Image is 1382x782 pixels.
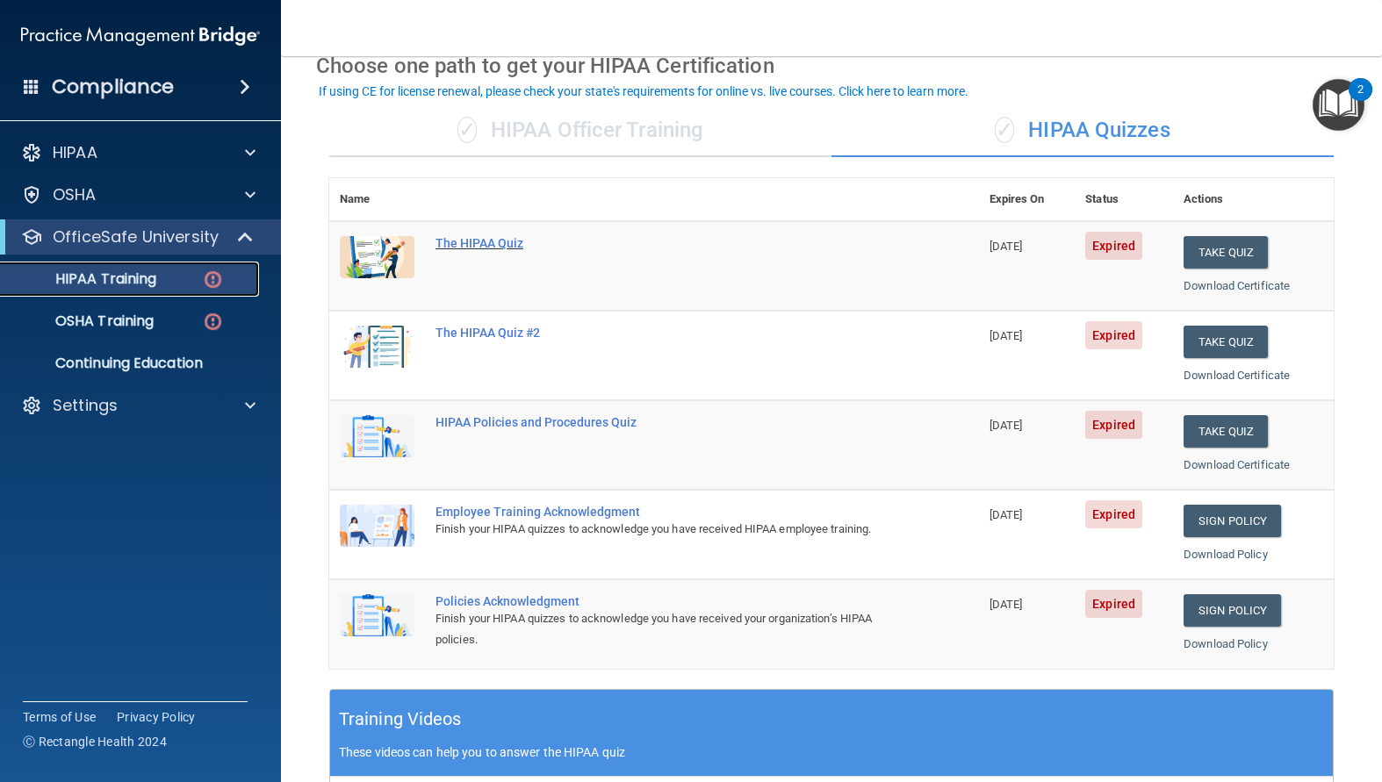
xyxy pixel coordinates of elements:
p: OSHA Training [11,312,154,330]
img: PMB logo [21,18,260,54]
a: Download Policy [1184,637,1268,650]
span: ✓ [457,117,477,143]
div: HIPAA Quizzes [831,104,1334,157]
a: HIPAA [21,142,256,163]
span: [DATE] [990,419,1023,432]
div: HIPAA Officer Training [329,104,831,157]
h4: Compliance [52,75,174,99]
img: danger-circle.6113f641.png [202,311,224,333]
p: HIPAA [53,142,97,163]
a: Sign Policy [1184,505,1281,537]
span: Expired [1085,500,1142,528]
span: Ⓒ Rectangle Health 2024 [23,733,167,750]
a: Settings [21,395,256,416]
button: Take Quiz [1184,326,1268,358]
span: [DATE] [990,598,1023,611]
a: Privacy Policy [117,708,196,726]
div: The HIPAA Quiz [435,236,891,250]
p: OSHA [53,184,97,205]
div: Policies Acknowledgment [435,594,891,608]
span: Expired [1085,321,1142,349]
span: Expired [1085,590,1142,618]
th: Name [329,178,425,221]
div: Choose one path to get your HIPAA Certification [316,40,1347,91]
span: [DATE] [990,329,1023,342]
div: 2 [1357,90,1364,112]
th: Expires On [979,178,1076,221]
p: These videos can help you to answer the HIPAA quiz [339,745,1324,759]
span: Expired [1085,411,1142,439]
div: HIPAA Policies and Procedures Quiz [435,415,891,429]
p: Settings [53,395,118,416]
div: If using CE for license renewal, please check your state's requirements for online vs. live cours... [319,85,968,97]
a: Download Certificate [1184,369,1290,382]
a: Terms of Use [23,708,96,726]
a: Download Certificate [1184,279,1290,292]
span: Expired [1085,232,1142,260]
a: OSHA [21,184,256,205]
th: Actions [1173,178,1334,221]
h5: Training Videos [339,704,462,735]
button: Take Quiz [1184,236,1268,269]
a: OfficeSafe University [21,226,255,248]
img: danger-circle.6113f641.png [202,269,224,291]
span: [DATE] [990,240,1023,253]
div: Finish your HIPAA quizzes to acknowledge you have received HIPAA employee training. [435,519,891,540]
div: Employee Training Acknowledgment [435,505,891,519]
div: Finish your HIPAA quizzes to acknowledge you have received your organization’s HIPAA policies. [435,608,891,650]
a: Download Certificate [1184,458,1290,471]
div: The HIPAA Quiz #2 [435,326,891,340]
p: OfficeSafe University [53,226,219,248]
th: Status [1075,178,1173,221]
button: Open Resource Center, 2 new notifications [1313,79,1364,131]
button: If using CE for license renewal, please check your state's requirements for online vs. live cours... [316,83,971,100]
button: Take Quiz [1184,415,1268,448]
span: ✓ [995,117,1014,143]
span: [DATE] [990,508,1023,521]
p: Continuing Education [11,355,251,372]
a: Sign Policy [1184,594,1281,627]
p: HIPAA Training [11,270,156,288]
a: Download Policy [1184,548,1268,561]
